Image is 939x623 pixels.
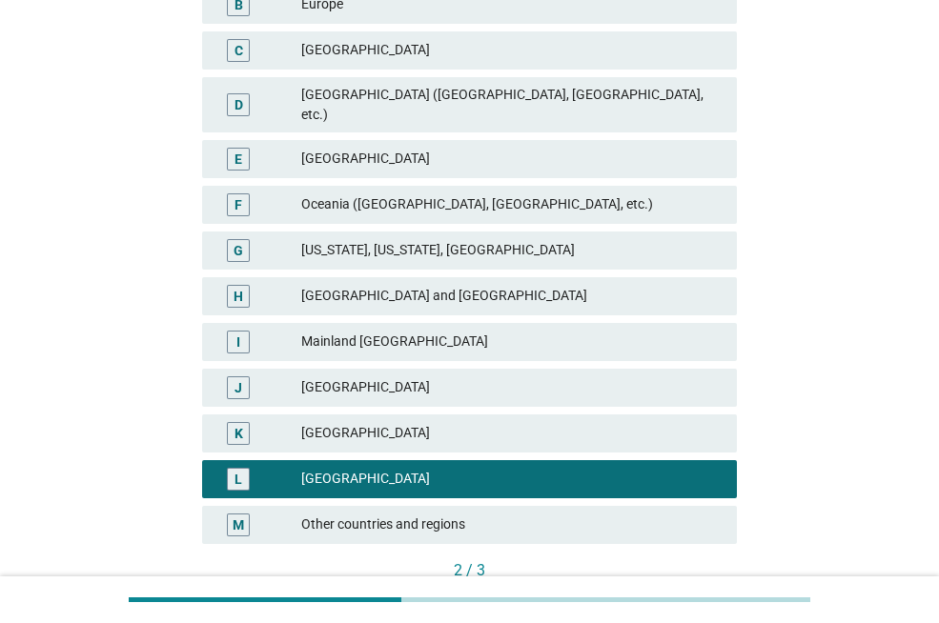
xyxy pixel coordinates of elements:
div: [GEOGRAPHIC_DATA] and [GEOGRAPHIC_DATA] [301,285,722,308]
div: [GEOGRAPHIC_DATA] [301,376,722,399]
div: L [235,469,242,489]
div: K [235,423,243,443]
div: E [235,149,242,169]
div: [GEOGRAPHIC_DATA] [301,422,722,445]
div: [GEOGRAPHIC_DATA] [301,148,722,171]
div: H [234,286,243,306]
div: I [236,332,240,352]
div: G [234,240,243,260]
div: C [235,40,243,60]
div: 2 / 3 [202,559,737,582]
div: Oceania ([GEOGRAPHIC_DATA], [GEOGRAPHIC_DATA], etc.) [301,193,722,216]
div: [GEOGRAPHIC_DATA] ([GEOGRAPHIC_DATA], [GEOGRAPHIC_DATA], etc.) [301,85,722,125]
div: [US_STATE], [US_STATE], [GEOGRAPHIC_DATA] [301,239,722,262]
div: J [235,377,242,397]
div: F [235,194,242,214]
div: M [233,514,244,534]
div: Other countries and regions [301,513,722,536]
div: [GEOGRAPHIC_DATA] [301,39,722,62]
div: Mainland [GEOGRAPHIC_DATA] [301,331,722,353]
div: D [235,94,243,114]
div: [GEOGRAPHIC_DATA] [301,468,722,491]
